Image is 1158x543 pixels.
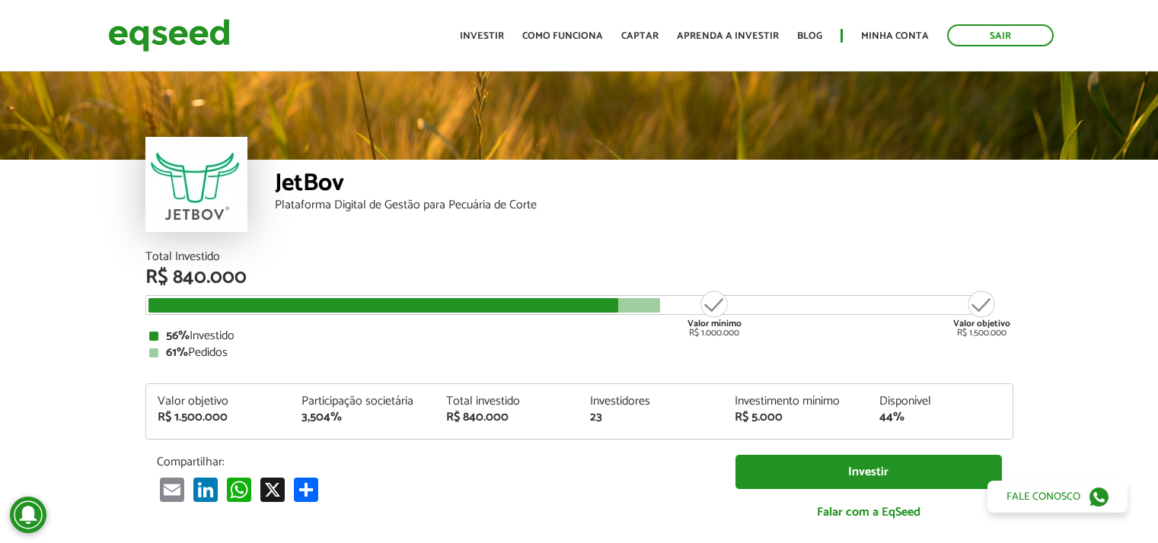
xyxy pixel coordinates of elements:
[275,199,1013,211] div: Plataforma Digital de Gestão para Pecuária de Corte
[879,395,1001,408] div: Disponível
[735,395,857,408] div: Investimento mínimo
[522,31,603,41] a: Como funciona
[190,477,221,502] a: LinkedIn
[157,477,187,502] a: Email
[301,411,423,424] div: 3,504%
[590,411,712,424] div: 23
[861,31,929,41] a: Minha conta
[145,251,1013,263] div: Total Investido
[953,316,1010,331] strong: Valor objetivo
[446,395,568,408] div: Total investido
[621,31,659,41] a: Captar
[947,24,1054,46] a: Sair
[687,316,742,331] strong: Valor mínimo
[686,289,743,338] div: R$ 1.000.000
[460,31,504,41] a: Investir
[166,325,190,346] strong: 56%
[291,477,321,502] a: Partilhar
[149,330,1010,342] div: Investido
[677,31,779,41] a: Aprenda a investir
[166,342,188,363] strong: 61%
[257,477,288,502] a: X
[145,268,1013,287] div: R$ 840.000
[590,395,712,408] div: Investidores
[157,455,713,469] p: Compartilhar:
[735,411,857,424] div: R$ 5.000
[275,171,1013,199] div: JetBov
[446,411,568,424] div: R$ 840.000
[158,411,279,424] div: R$ 1.500.000
[953,289,1010,338] div: R$ 1.500.000
[158,395,279,408] div: Valor objetivo
[735,497,1002,528] a: Falar com a EqSeed
[224,477,254,502] a: WhatsApp
[987,481,1128,513] a: Fale conosco
[301,395,423,408] div: Participação societária
[108,15,230,56] img: EqSeed
[879,411,1001,424] div: 44%
[149,347,1010,359] div: Pedidos
[797,31,822,41] a: Blog
[735,455,1002,489] a: Investir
